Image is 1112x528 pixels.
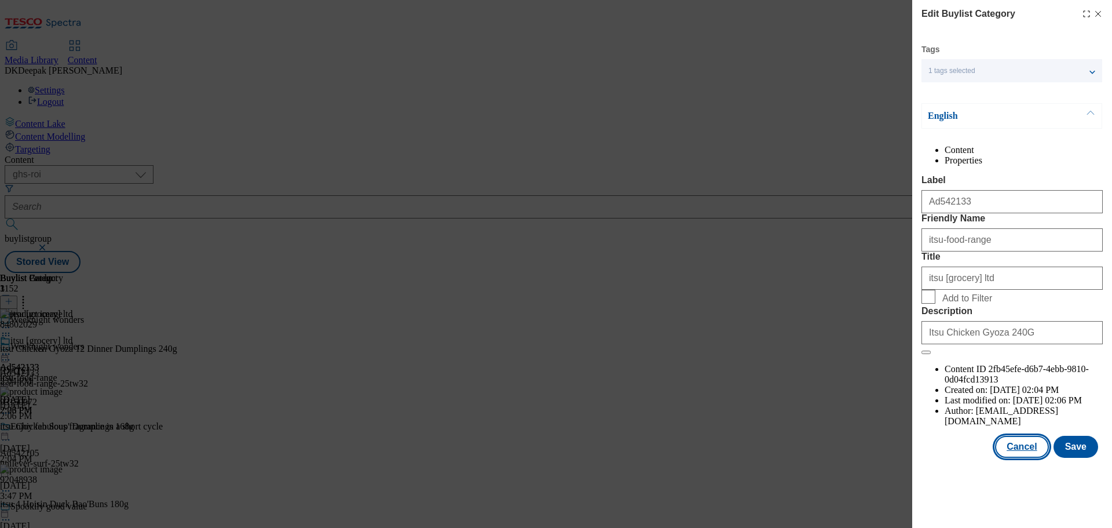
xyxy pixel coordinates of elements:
[921,306,1103,316] label: Description
[921,46,940,53] label: Tags
[921,190,1103,213] input: Enter Label
[995,436,1048,458] button: Cancel
[945,395,1103,406] li: Last modified on:
[921,267,1103,290] input: Enter Title
[921,228,1103,252] input: Enter Friendly Name
[921,213,1103,224] label: Friendly Name
[945,145,1103,155] li: Content
[945,406,1103,427] li: Author:
[921,321,1103,344] input: Enter Description
[945,364,1089,384] span: 2fb45efe-d6b7-4ebb-9810-0d04fcd13913
[945,385,1103,395] li: Created on:
[921,59,1102,82] button: 1 tags selected
[1054,436,1098,458] button: Save
[921,252,1103,262] label: Title
[1013,395,1082,405] span: [DATE] 02:06 PM
[990,385,1059,395] span: [DATE] 02:04 PM
[921,7,1015,21] h4: Edit Buylist Category
[921,175,1103,185] label: Label
[945,364,1103,385] li: Content ID
[945,155,1103,166] li: Properties
[942,293,992,304] span: Add to Filter
[945,406,1058,426] span: [EMAIL_ADDRESS][DOMAIN_NAME]
[928,67,975,75] span: 1 tags selected
[928,110,1049,122] p: English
